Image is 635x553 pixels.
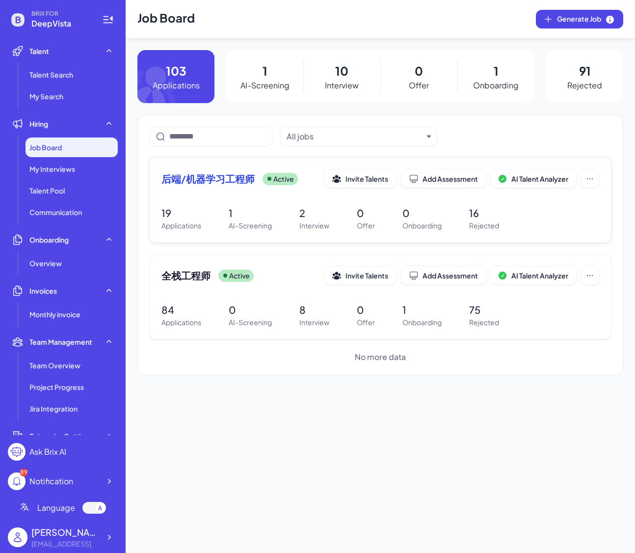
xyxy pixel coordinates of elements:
[31,539,100,549] div: jingconan@deepvista.ai
[402,317,442,328] p: Onboarding
[161,317,201,328] p: Applications
[229,221,272,231] p: AI-Screening
[402,221,442,231] p: Onboarding
[29,337,92,347] span: Team Management
[511,271,568,280] span: AI Talent Analyzer
[345,271,388,280] span: Invite Talents
[415,62,423,80] p: 0
[37,502,75,514] span: Language
[400,266,486,285] button: Add Assessment
[324,266,397,285] button: Invite Talents
[494,62,499,80] p: 1
[229,303,272,317] p: 0
[469,221,499,231] p: Rejected
[31,525,100,539] div: Jing Conan Wang
[31,18,90,29] span: DeepVista
[161,303,201,317] p: 84
[161,172,255,186] span: 后端/机器学习工程师
[29,258,62,268] span: Overview
[299,303,329,317] p: 8
[409,80,429,91] p: Offer
[511,174,568,183] span: AI Talent Analyzer
[335,62,348,80] p: 10
[567,80,602,91] p: Rejected
[357,303,375,317] p: 0
[409,174,478,184] div: Add Assessment
[229,317,272,328] p: AI-Screening
[287,131,314,142] div: All jobs
[229,206,272,221] p: 1
[400,169,486,188] button: Add Assessment
[29,404,78,414] span: Jira Integration
[229,271,250,281] p: Active
[29,164,75,174] span: My Interviews
[263,62,267,80] p: 1
[469,317,499,328] p: Rejected
[287,131,423,142] button: All jobs
[8,527,27,547] img: user_logo.png
[402,206,442,221] p: 0
[29,119,48,129] span: Hiring
[357,206,375,221] p: 0
[557,14,615,25] span: Generate Job
[324,169,397,188] button: Invite Talents
[29,360,80,370] span: Team Overview
[469,206,499,221] p: 16
[357,221,375,231] p: Offer
[490,266,577,285] button: AI Talent Analyzer
[345,174,388,183] span: Invite Talents
[161,269,211,282] span: 全栈工程师
[29,207,82,217] span: Communication
[29,142,62,152] span: Job Board
[29,446,66,458] div: Ask Brix AI
[402,303,442,317] p: 1
[536,10,623,28] button: Generate Job
[490,169,577,188] button: AI Talent Analyzer
[469,303,499,317] p: 75
[299,206,329,221] p: 2
[29,70,73,80] span: Talent Search
[299,317,329,328] p: Interview
[29,309,80,319] span: Monthly invoice
[579,62,591,80] p: 91
[29,431,92,441] span: Enterprise Settings
[29,46,49,56] span: Talent
[409,271,478,280] div: Add Assessment
[29,186,65,195] span: Talent Pool
[355,351,406,363] span: No more data
[161,221,201,231] p: Applications
[20,469,27,476] div: 89
[29,382,84,392] span: Project Progress
[29,235,69,245] span: Onboarding
[357,317,375,328] p: Offer
[29,475,73,487] div: Notification
[29,91,63,101] span: My Search
[299,221,329,231] p: Interview
[325,80,359,91] p: Interview
[240,80,290,91] p: AI-Screening
[273,174,294,184] p: Active
[161,206,201,221] p: 19
[29,286,57,296] span: Invoices
[473,80,519,91] p: Onboarding
[31,10,90,18] span: BRIX FOR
